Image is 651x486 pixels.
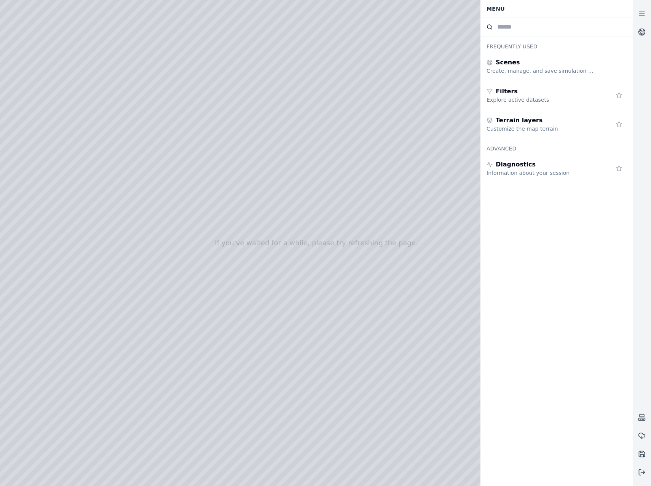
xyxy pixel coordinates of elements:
[496,87,518,96] span: Filters
[487,125,596,133] div: Customize the map terrain
[480,139,633,154] div: Advanced
[487,67,596,75] div: Create, manage, and save simulation scenes
[480,37,633,52] div: Frequently Used
[482,2,631,16] div: Menu
[496,160,536,169] span: Diagnostics
[496,58,520,67] span: Scenes
[487,96,596,104] div: Explore active datasets
[487,169,596,177] div: Information about your session
[496,116,542,125] span: Terrain layers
